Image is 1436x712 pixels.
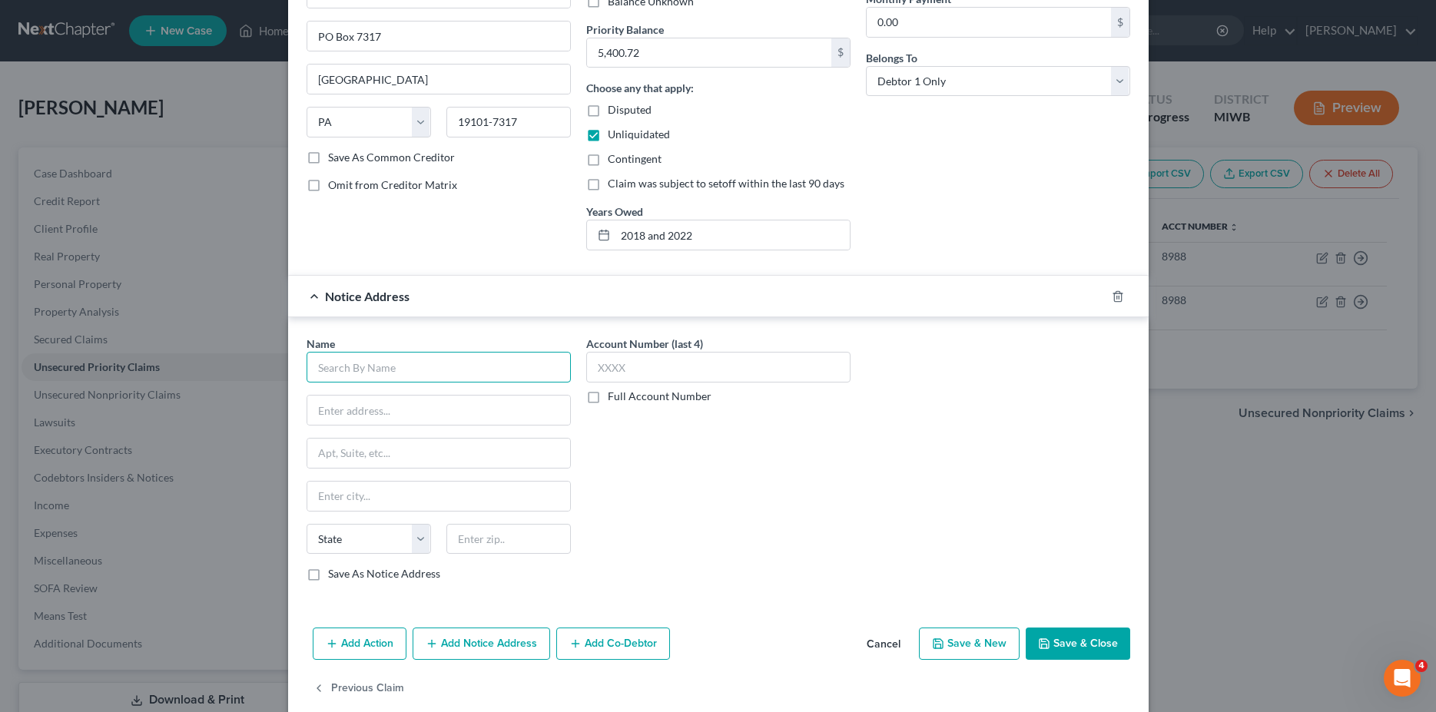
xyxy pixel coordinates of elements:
span: Omit from Creditor Matrix [328,178,457,191]
input: Search By Name [307,352,571,382]
button: Save & Close [1026,628,1130,660]
span: Disputed [608,103,652,116]
label: Choose any that apply: [586,80,694,96]
label: Save As Notice Address [328,566,440,581]
input: 0.00 [867,8,1111,37]
span: Notice Address [325,289,410,303]
span: Claim was subject to setoff within the last 90 days [608,177,844,190]
label: Save As Common Creditor [328,150,455,165]
span: Contingent [608,152,662,165]
button: Cancel [854,629,913,660]
span: Belongs To [866,51,917,65]
input: Enter city... [307,482,570,511]
label: Account Number (last 4) [586,336,703,352]
input: XXXX [586,352,851,382]
button: Add Co-Debtor [556,628,670,660]
button: Add Notice Address [413,628,550,660]
label: Priority Balance [586,22,664,38]
div: $ [1111,8,1129,37]
button: Previous Claim [313,672,404,704]
input: Apt, Suite, etc... [307,22,570,51]
input: Enter address... [307,396,570,425]
button: Add Action [313,628,406,660]
input: Enter zip.. [446,524,571,555]
span: Name [307,337,335,350]
label: Full Account Number [608,389,711,404]
input: Apt, Suite, etc... [307,439,570,468]
span: Unliquidated [608,127,670,141]
iframe: Intercom live chat [1384,660,1421,697]
input: Enter zip... [446,107,571,137]
button: Save & New [919,628,1020,660]
input: 0.00 [587,38,831,68]
input: -- [615,220,850,250]
input: Enter city... [307,65,570,94]
div: $ [831,38,850,68]
span: 4 [1415,660,1428,672]
label: Years Owed [586,204,643,220]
